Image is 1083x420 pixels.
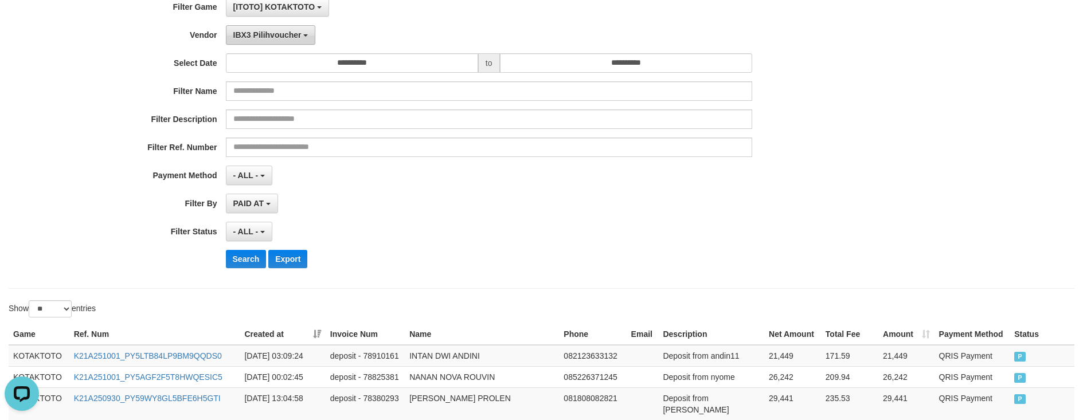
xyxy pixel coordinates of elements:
span: PAID [1014,373,1026,383]
td: 082123633132 [559,345,626,367]
td: deposit - 78380293 [326,387,405,420]
a: K21A251001_PY5LTB84LP9BM9QQDS0 [74,351,222,360]
th: Net Amount [764,324,821,345]
td: QRIS Payment [935,387,1010,420]
th: Description [658,324,764,345]
td: deposit - 78910161 [326,345,405,367]
td: Deposit from nyome [658,366,764,387]
button: IBX3 Pilihvoucher [226,25,316,45]
th: Amount: activate to sort column ascending [878,324,935,345]
a: K21A251001_PY5AGF2F5T8HWQESIC5 [74,372,222,382]
td: 209.94 [821,366,878,387]
td: [DATE] 03:09:24 [240,345,325,367]
th: Game [9,324,69,345]
button: PAID AT [226,194,278,213]
th: Ref. Num [69,324,240,345]
button: Search [226,250,267,268]
th: Total Fee [821,324,878,345]
td: Deposit from [PERSON_NAME] [658,387,764,420]
label: Show entries [9,300,96,317]
th: Email [627,324,659,345]
button: - ALL - [226,166,272,185]
span: PAID [1014,352,1026,362]
th: Invoice Num [326,324,405,345]
button: Open LiveChat chat widget [5,5,39,39]
th: Status [1010,324,1074,345]
th: Created at: activate to sort column ascending [240,324,325,345]
td: KOTAKTOTO [9,345,69,367]
td: NANAN NOVA ROUVIN [405,366,559,387]
td: [DATE] 00:02:45 [240,366,325,387]
span: - ALL - [233,171,259,180]
th: Phone [559,324,626,345]
td: 26,242 [878,366,935,387]
span: to [478,53,500,73]
span: [ITOTO] KOTAKTOTO [233,2,315,11]
td: 085226371245 [559,366,626,387]
td: 235.53 [821,387,878,420]
td: INTAN DWI ANDINI [405,345,559,367]
button: - ALL - [226,222,272,241]
td: 21,449 [878,345,935,367]
td: Deposit from andin11 [658,345,764,367]
td: 081808082821 [559,387,626,420]
th: Payment Method [935,324,1010,345]
td: 29,441 [878,387,935,420]
button: Export [268,250,307,268]
select: Showentries [29,300,72,317]
td: [DATE] 13:04:58 [240,387,325,420]
span: - ALL - [233,227,259,236]
td: 26,242 [764,366,821,387]
span: IBX3 Pilihvoucher [233,30,302,40]
th: Name [405,324,559,345]
td: KOTAKTOTO [9,366,69,387]
td: [PERSON_NAME] PROLEN [405,387,559,420]
span: PAID [1014,394,1026,404]
a: K21A250930_PY59WY8GL5BFE6H5GTI [74,394,221,403]
span: PAID AT [233,199,264,208]
td: deposit - 78825381 [326,366,405,387]
td: 29,441 [764,387,821,420]
td: 171.59 [821,345,878,367]
td: QRIS Payment [935,366,1010,387]
td: 21,449 [764,345,821,367]
td: QRIS Payment [935,345,1010,367]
